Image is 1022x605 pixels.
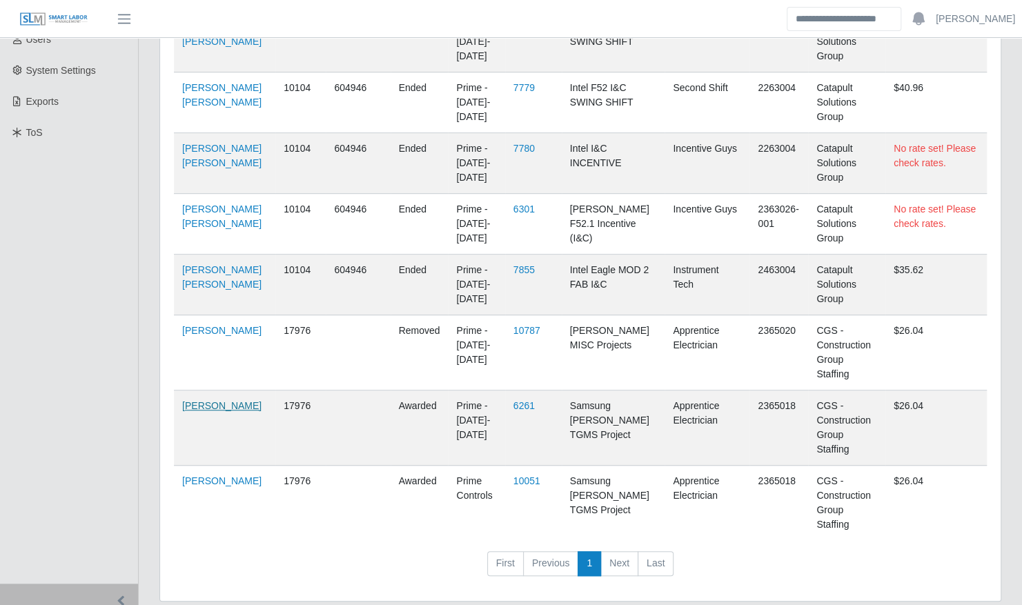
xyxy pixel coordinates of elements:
a: 7855 [513,264,535,275]
td: 604946 [326,133,390,194]
td: $26.04 [885,466,987,541]
td: Prime - [DATE]-[DATE] [448,72,504,133]
a: 10051 [513,475,540,486]
a: [PERSON_NAME] [PERSON_NAME] [182,143,262,168]
input: Search [787,7,901,31]
td: 2263004 [749,133,808,194]
a: 7779 [513,82,535,93]
td: Instrument Tech [665,255,749,315]
span: No rate set! Please check rates. [894,143,976,168]
td: 17976 [275,466,326,541]
td: Catapult Solutions Group [808,72,885,133]
span: Exports [26,96,59,107]
td: 2365018 [749,390,808,466]
a: 7780 [513,143,535,154]
span: Users [26,34,52,45]
td: Samsung [PERSON_NAME] TGMS Project [562,390,665,466]
a: [PERSON_NAME] [182,325,262,336]
a: 6261 [513,400,535,411]
td: 10104 [275,133,326,194]
td: Catapult Solutions Group [808,12,885,72]
td: $40.96 [885,12,987,72]
td: awarded [391,390,449,466]
a: [PERSON_NAME] [PERSON_NAME] [182,82,262,108]
td: 2263004 [749,72,808,133]
td: 10104 [275,12,326,72]
td: 604946 [326,72,390,133]
td: [PERSON_NAME] MISC Projects [562,315,665,390]
td: CGS - Construction Group Staffing [808,315,885,390]
a: 1 [578,551,601,576]
td: CGS - Construction Group Staffing [808,390,885,466]
a: [PERSON_NAME] [182,400,262,411]
img: SLM Logo [19,12,88,27]
td: 604946 [326,194,390,255]
td: 2363026-001 [749,194,808,255]
td: Prime - [DATE]-[DATE] [448,133,504,194]
td: Catapult Solutions Group [808,133,885,194]
td: CGS - Construction Group Staffing [808,466,885,541]
td: awarded [391,466,449,541]
td: [PERSON_NAME] F52.1 Incentive (I&C) [562,194,665,255]
a: [PERSON_NAME] [PERSON_NAME] [182,204,262,229]
td: Prime - [DATE]-[DATE] [448,390,504,466]
td: 604946 [326,12,390,72]
td: Prime - [DATE]-[DATE] [448,315,504,390]
td: Intel F52 LSS HPM- SWING SHIFT [562,12,665,72]
td: Apprentice Electrician [665,315,749,390]
td: Prime - [DATE]-[DATE] [448,194,504,255]
td: Prime Controls [448,466,504,541]
nav: pagination [174,551,987,587]
a: 10787 [513,325,540,336]
td: 10104 [275,194,326,255]
td: 17976 [275,315,326,390]
td: 604946 [326,255,390,315]
td: Incentive Guys [665,133,749,194]
td: Second Shift [665,12,749,72]
td: $40.96 [885,72,987,133]
a: [PERSON_NAME] [182,475,262,486]
td: ended [391,255,449,315]
a: 6301 [513,204,535,215]
td: Prime - [DATE]-[DATE] [448,255,504,315]
a: [PERSON_NAME] [936,12,1015,26]
td: $35.62 [885,255,987,315]
td: Apprentice Electrician [665,390,749,466]
td: 10104 [275,255,326,315]
td: 2263011 [749,12,808,72]
td: Intel F52 I&C SWING SHIFT [562,72,665,133]
td: $26.04 [885,390,987,466]
td: Catapult Solutions Group [808,255,885,315]
td: $26.04 [885,315,987,390]
td: Samsung [PERSON_NAME] TGMS Project [562,466,665,541]
td: Apprentice Electrician [665,466,749,541]
td: 10104 [275,72,326,133]
td: Second Shift [665,72,749,133]
a: [PERSON_NAME] [PERSON_NAME] [182,264,262,290]
td: 2365020 [749,315,808,390]
td: Intel Eagle MOD 2 FAB I&C [562,255,665,315]
td: removed [391,315,449,390]
td: Intel I&C INCENTIVE [562,133,665,194]
td: Catapult Solutions Group [808,194,885,255]
td: ended [391,72,449,133]
span: ToS [26,127,43,138]
td: Incentive Guys [665,194,749,255]
td: 2463004 [749,255,808,315]
td: 17976 [275,390,326,466]
td: ended [391,194,449,255]
span: No rate set! Please check rates. [894,204,976,229]
td: ended [391,12,449,72]
td: ended [391,133,449,194]
span: System Settings [26,65,96,76]
td: 2365018 [749,466,808,541]
td: Prime - [DATE]-[DATE] [448,12,504,72]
